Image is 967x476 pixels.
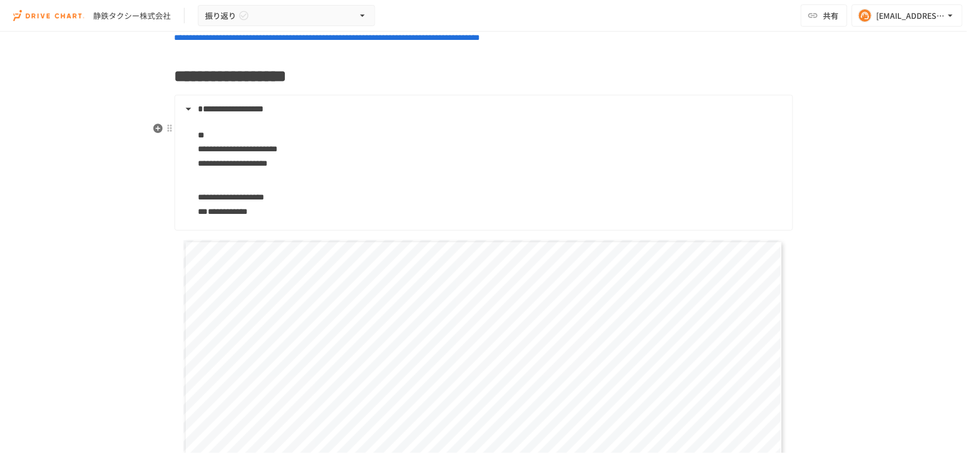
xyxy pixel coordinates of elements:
[876,9,945,23] div: [EMAIL_ADDRESS][DOMAIN_NAME]
[823,9,838,22] span: 共有
[801,4,847,27] button: 共有
[205,9,236,23] span: 振り返り
[198,5,375,27] button: 振り返り
[93,10,171,22] div: 静鉄タクシー株式会社
[13,7,84,24] img: i9VDDS9JuLRLX3JIUyK59LcYp6Y9cayLPHs4hOxMB9W
[852,4,963,27] button: [EMAIL_ADDRESS][DOMAIN_NAME]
